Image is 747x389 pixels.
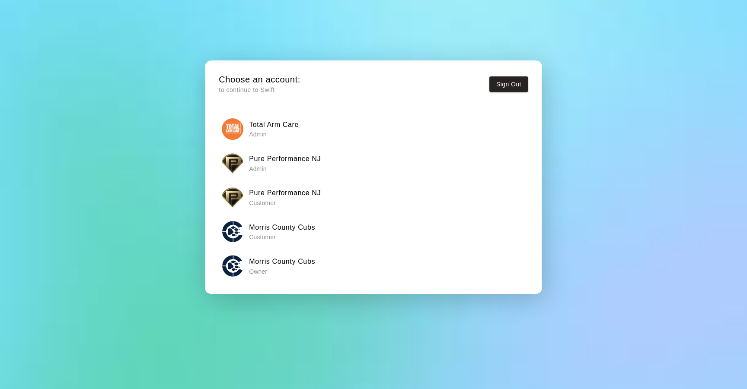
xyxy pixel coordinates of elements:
[489,76,528,92] button: Sign Out
[219,115,528,142] button: Total Arm CareTotal Arm Care Admin
[219,149,528,177] button: Pure Performance NJPure Performance NJ Admin
[222,152,243,174] img: Pure Performance NJ
[222,221,243,242] img: Morris County Cubs
[219,85,300,95] p: to continue to Swift
[249,153,321,164] h6: Pure Performance NJ
[249,256,315,267] h6: Morris County Cubs
[249,199,321,207] p: Customer
[219,218,528,245] button: Morris County CubsMorris County Cubs Customer
[219,74,300,85] h5: Choose an account:
[219,252,528,279] button: Morris County CubsMorris County Cubs Owner
[222,255,243,277] img: Morris County Cubs
[249,267,315,276] p: Owner
[249,222,315,233] h6: Morris County Cubs
[249,164,321,173] p: Admin
[249,119,299,130] h6: Total Arm Care
[222,187,243,208] img: Pure Performance NJ
[249,187,321,199] h6: Pure Performance NJ
[219,184,528,211] button: Pure Performance NJPure Performance NJ Customer
[249,233,315,241] p: Customer
[249,130,299,139] p: Admin
[222,118,243,140] img: Total Arm Care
